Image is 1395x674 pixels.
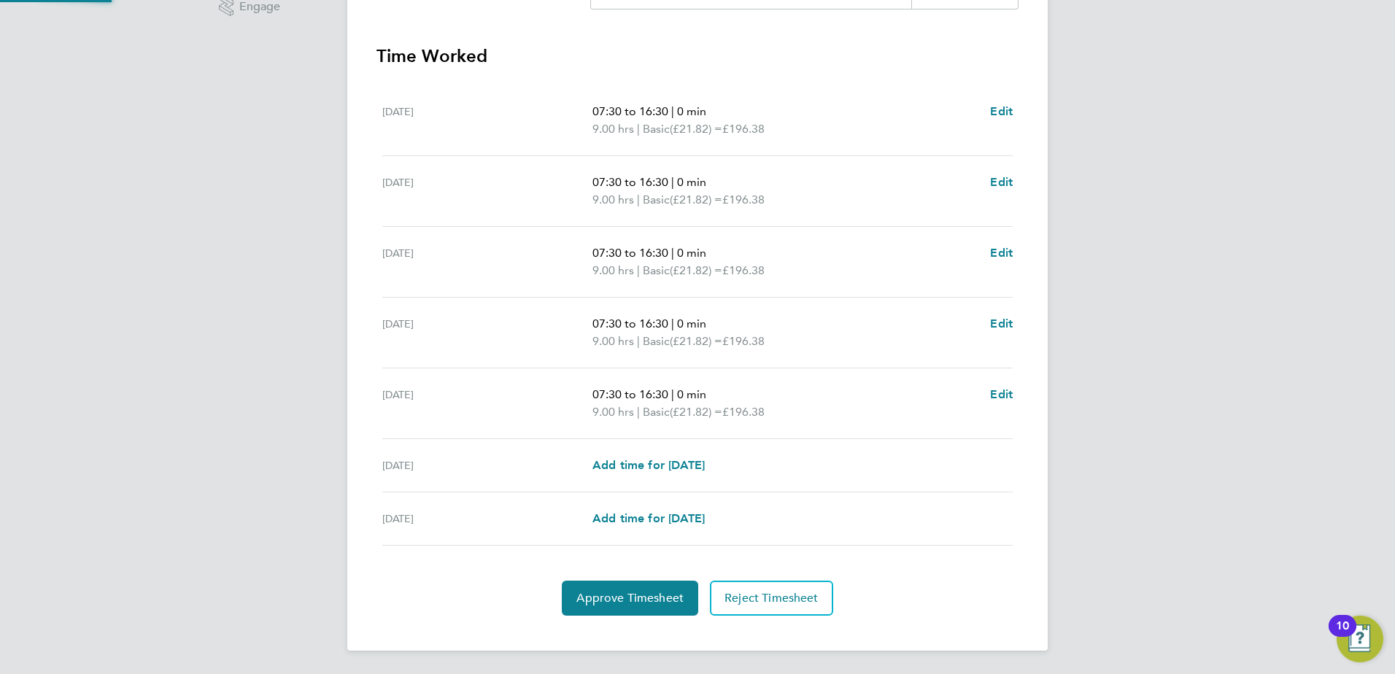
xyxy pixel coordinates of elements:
div: [DATE] [382,457,592,474]
span: £196.38 [722,122,765,136]
span: | [671,104,674,118]
span: Edit [990,175,1013,189]
span: Basic [643,120,670,138]
span: 0 min [677,104,706,118]
a: Add time for [DATE] [592,510,705,527]
span: Basic [643,191,670,209]
div: [DATE] [382,244,592,279]
span: 9.00 hrs [592,193,634,206]
span: Approve Timesheet [576,591,684,605]
a: Edit [990,174,1013,191]
span: | [637,122,640,136]
span: 07:30 to 16:30 [592,317,668,330]
span: | [671,175,674,189]
div: [DATE] [382,174,592,209]
a: Edit [990,386,1013,403]
span: 9.00 hrs [592,263,634,277]
span: Basic [643,333,670,350]
button: Open Resource Center, 10 new notifications [1337,616,1383,662]
span: 0 min [677,387,706,401]
span: 07:30 to 16:30 [592,246,668,260]
span: £196.38 [722,405,765,419]
span: (£21.82) = [670,193,722,206]
div: [DATE] [382,315,592,350]
span: £196.38 [722,263,765,277]
span: 9.00 hrs [592,334,634,348]
span: Edit [990,387,1013,401]
span: | [671,317,674,330]
span: (£21.82) = [670,405,722,419]
span: Add time for [DATE] [592,458,705,472]
span: Engage [239,1,280,13]
span: Reject Timesheet [724,591,819,605]
a: Edit [990,103,1013,120]
h3: Time Worked [376,44,1019,68]
span: | [637,193,640,206]
span: Edit [990,317,1013,330]
span: 07:30 to 16:30 [592,387,668,401]
span: | [637,263,640,277]
span: (£21.82) = [670,334,722,348]
span: Edit [990,104,1013,118]
div: [DATE] [382,386,592,421]
span: £196.38 [722,334,765,348]
span: Add time for [DATE] [592,511,705,525]
span: Edit [990,246,1013,260]
span: 0 min [677,175,706,189]
a: Edit [990,244,1013,262]
span: | [637,405,640,419]
span: Basic [643,262,670,279]
span: 0 min [677,317,706,330]
div: [DATE] [382,510,592,527]
span: | [671,246,674,260]
span: 9.00 hrs [592,122,634,136]
span: (£21.82) = [670,263,722,277]
div: [DATE] [382,103,592,138]
a: Edit [990,315,1013,333]
a: Add time for [DATE] [592,457,705,474]
span: 9.00 hrs [592,405,634,419]
span: | [671,387,674,401]
span: (£21.82) = [670,122,722,136]
span: Basic [643,403,670,421]
span: 07:30 to 16:30 [592,175,668,189]
span: 0 min [677,246,706,260]
div: 10 [1336,626,1349,645]
span: 07:30 to 16:30 [592,104,668,118]
span: | [637,334,640,348]
span: £196.38 [722,193,765,206]
button: Reject Timesheet [710,581,833,616]
button: Approve Timesheet [562,581,698,616]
